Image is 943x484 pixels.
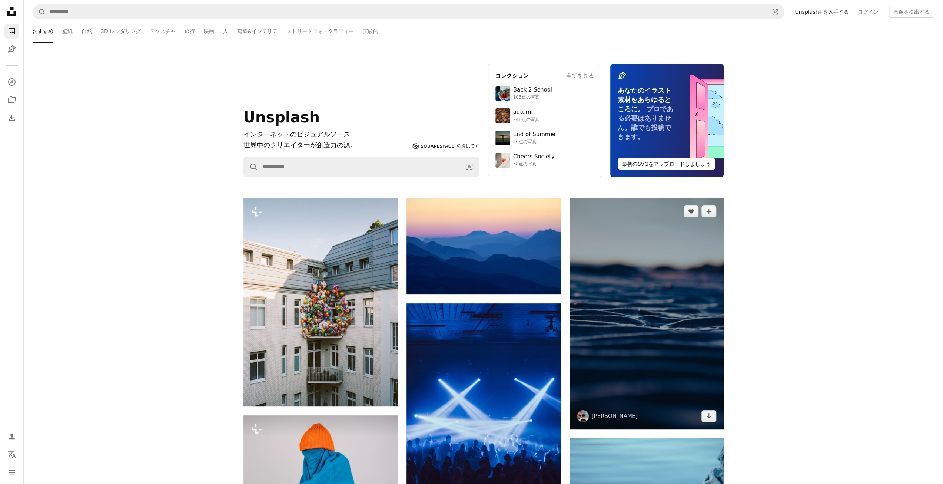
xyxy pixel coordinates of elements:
[495,86,510,101] img: premium_photo-1683135218355-6d72011bf303
[592,412,638,420] a: [PERSON_NAME]
[223,19,228,43] a: 人
[204,19,214,43] a: 映画
[513,86,552,94] div: Back 2 School
[237,19,278,43] a: 建築&インテリア
[4,429,19,444] a: ログイン / 登録する
[570,310,724,317] a: 夕暮れの空の下、波打つ砂丘
[243,129,409,140] h1: インターネットのビジュアルソース。
[790,6,853,18] a: Unsplash+を入手する
[495,153,594,168] a: Cheers Society58点の写真
[495,108,594,123] a: autumn248点の写真
[4,110,19,125] a: ダウンロード履歴
[33,4,784,19] form: サイト内でビジュアルを探す
[4,24,19,39] a: 写真
[406,198,561,294] img: パステルカラーの空の下に重ねられた青い山々
[4,4,19,21] a: ホーム — Unsplash
[570,198,724,429] img: 夕暮れの空の下、波打つ砂丘
[495,131,510,145] img: premium_photo-1754398386796-ea3dec2a6302
[243,299,398,305] a: 建物のファサードに色とりどりの風船が大群で並んでいます。
[82,19,92,43] a: 自然
[513,161,555,167] div: 58点の写真
[513,117,539,123] div: 248点の写真
[684,205,698,217] button: いいね！
[243,140,409,151] p: 世界中のクリエイターが創造力の源。
[4,92,19,107] a: コレクション
[618,86,671,113] span: あなたのイラスト素材をあらゆるところに。
[243,198,398,406] img: 建物のファサードに色とりどりの風船が大群で並んでいます。
[4,75,19,89] a: 探す
[513,109,539,116] div: autumn
[513,131,556,138] div: End of Summer
[243,157,479,177] form: サイト内でビジュアルを探す
[495,153,510,168] img: photo-1610218588353-03e3130b0e2d
[4,447,19,462] button: 言語
[701,205,716,217] button: コレクションに追加する
[243,109,320,126] span: Unsplash
[701,410,716,422] a: ダウンロード
[618,158,715,170] button: 最初のSVGをアップロードしましょう
[495,86,594,101] a: Back 2 School103点の写真
[412,142,479,151] a: の提供です
[363,19,378,43] a: 実験的
[150,19,176,43] a: テクスチャ
[495,108,510,123] img: photo-1637983927634-619de4ccecac
[618,105,673,141] span: プロである必要はありません。誰でも投稿できます。
[513,153,555,161] div: Cheers Society
[513,139,556,145] div: 50点の写真
[495,131,594,145] a: End of Summer50点の写真
[101,19,141,43] a: 3D レンダリング
[4,465,19,480] button: メニュー
[406,415,561,422] a: 青いステージライトでコンサートを楽しむ群衆。
[406,243,561,249] a: パステルカラーの空の下に重ねられた青い山々
[513,95,552,101] div: 103点の写真
[244,157,258,177] button: Unsplashで検索する
[62,19,73,43] a: 壁紙
[889,6,934,18] button: 画像を提出する
[853,6,883,18] a: ログイン
[4,42,19,56] a: イラスト
[33,5,46,19] button: Unsplashで検索する
[495,71,529,80] h4: コレクション
[286,19,354,43] a: ストリートフォトグラフィー
[459,157,479,177] button: ビジュアル検索
[243,463,398,470] a: オレンジ色の帽子をかぶった青い毛布に包まれた人物
[766,5,784,19] button: ビジュアル検索
[185,19,195,43] a: 旅行
[577,410,589,422] img: Kevin Grieveのプロフィールを見る
[566,71,594,80] a: 全てを見る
